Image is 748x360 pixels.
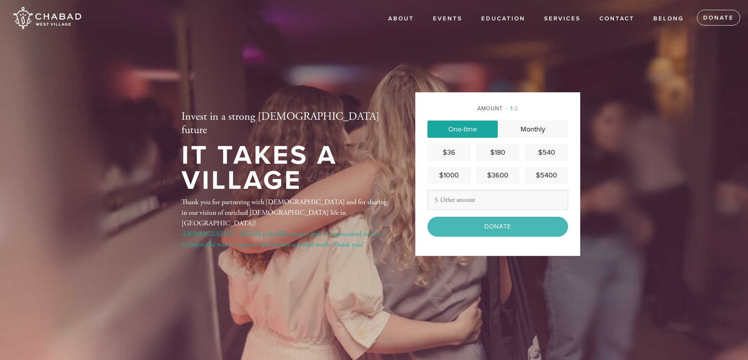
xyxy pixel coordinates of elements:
[476,167,519,184] a: $3600
[476,144,519,161] a: $180
[12,4,82,32] img: Chabad%20West%20Village.png
[538,11,587,26] a: Services
[510,105,513,112] span: 1
[594,11,640,26] a: Contact
[528,147,565,158] div: $540
[427,11,468,26] a: Events
[479,147,516,158] div: $180
[697,10,740,26] a: Donate
[427,104,568,113] div: Amount
[427,190,568,210] input: Other amount
[647,11,690,26] a: Belong
[498,121,568,138] a: Monthly
[427,167,470,184] a: $1000
[479,170,516,181] div: $3600
[181,197,390,250] div: Thank you for partnering with [DEMOGRAPHIC_DATA] and for sharing in our vision of enriched [DEMOG...
[181,229,385,249] a: [DEMOGRAPHIC_DATA] gratefully accepts gifts of appreciated stock—an impactful way to support and ...
[506,105,518,112] span: /2
[525,167,568,184] a: $5400
[427,144,470,161] a: $36
[431,170,467,181] div: $1000
[427,121,498,138] a: One-time
[528,170,565,181] div: $5400
[475,11,531,26] a: EDUCATION
[382,11,420,26] a: About
[181,143,390,194] h1: It Takes a Village
[181,110,390,137] h2: Invest in a strong [DEMOGRAPHIC_DATA] future
[525,144,568,161] a: $540
[431,147,467,158] div: $36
